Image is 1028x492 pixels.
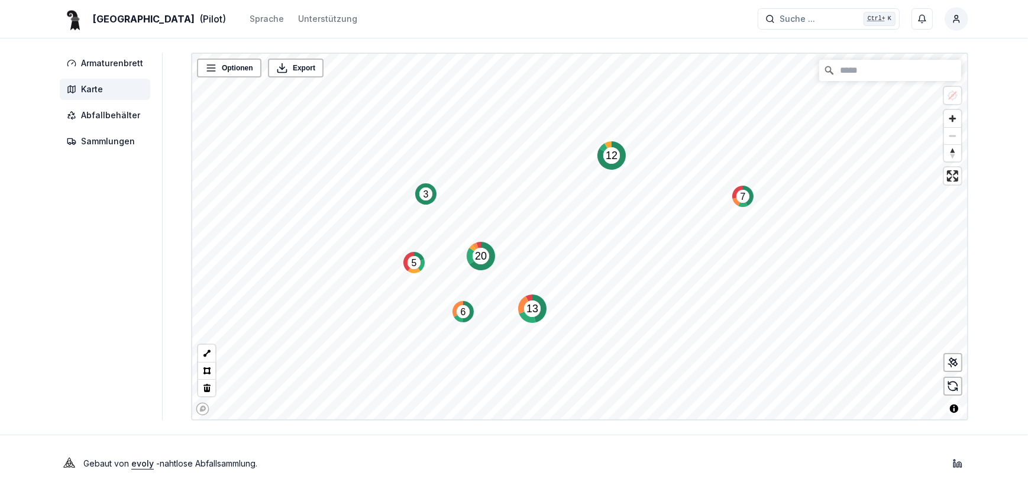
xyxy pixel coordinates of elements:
div: Sprache [250,13,284,25]
text: 3 [424,189,429,199]
button: Zoom in [944,110,961,127]
a: Unterstützung [298,12,357,26]
div: Map marker [518,294,547,323]
button: Delete [198,379,215,396]
text: 5 [412,258,417,268]
span: Sammlungen [81,135,135,147]
span: Suche ... [780,13,815,25]
a: evoly [131,458,154,468]
span: Abfallbehälter [81,109,140,121]
a: Mapbox logo [196,402,209,416]
div: Map marker [597,141,626,170]
canvas: Map [192,54,971,422]
input: Suche [819,60,961,81]
div: Map marker [403,252,425,273]
div: Map marker [452,301,474,322]
a: Karte [60,79,155,100]
span: Optionen [222,62,253,74]
span: Reset bearing to north [944,145,961,161]
button: Sprache [250,12,284,26]
button: Toggle attribution [947,402,961,416]
p: Gebaut von - nahtlose Abfallsammlung . [83,455,257,472]
div: Map marker [732,186,754,207]
button: Zoom out [944,127,961,144]
button: Enter fullscreen [944,167,961,184]
button: LineString tool (l) [198,345,215,362]
button: Suche ...Ctrl+K [758,8,900,30]
text: 7 [741,192,746,202]
span: Karte [81,83,103,95]
span: [GEOGRAPHIC_DATA] [93,12,195,26]
img: Basel Logo [60,5,88,33]
button: Reset bearing to north [944,144,961,161]
text: 20 [475,250,487,262]
a: Armaturenbrett [60,53,155,74]
div: Map marker [467,242,495,270]
text: 6 [461,307,466,317]
span: (Pilot) [199,12,226,26]
span: Zoom out [944,128,961,144]
span: Export [293,62,315,74]
img: Evoly Logo [60,454,79,473]
button: Location not available [944,87,961,104]
button: Polygon tool (p) [198,362,215,379]
span: Armaturenbrett [81,57,143,69]
text: 12 [606,150,618,161]
text: 13 [526,303,538,315]
div: Map marker [415,183,437,205]
a: Sammlungen [60,131,155,152]
a: [GEOGRAPHIC_DATA](Pilot) [60,12,226,26]
a: Abfallbehälter [60,105,155,126]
